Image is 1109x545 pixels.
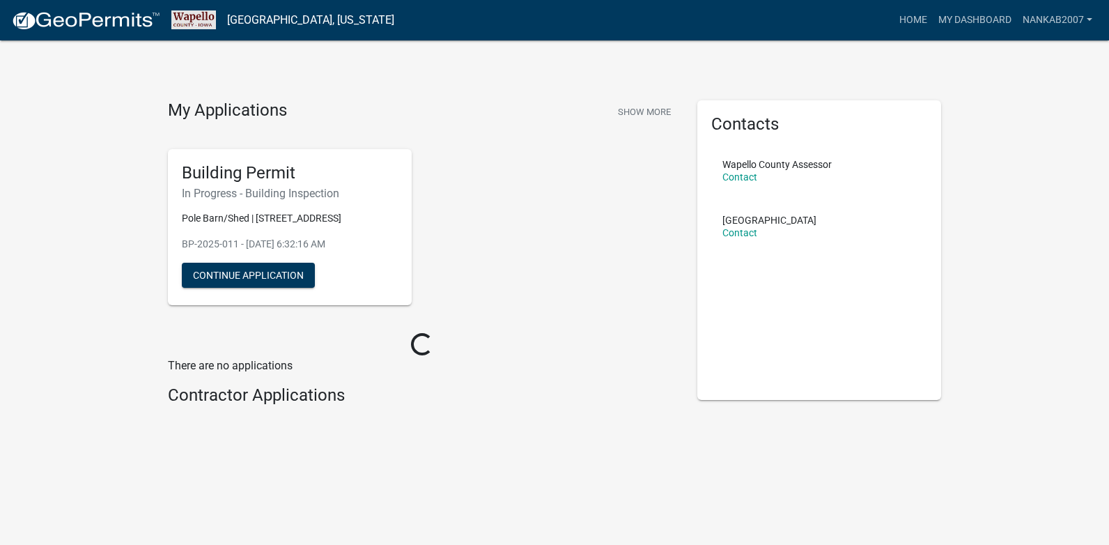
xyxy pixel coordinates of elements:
[182,187,398,200] h6: In Progress - Building Inspection
[711,114,927,135] h5: Contacts
[227,8,394,32] a: [GEOGRAPHIC_DATA], [US_STATE]
[722,227,757,238] a: Contact
[722,215,816,225] p: [GEOGRAPHIC_DATA]
[1017,7,1098,33] a: nankab2007
[171,10,216,29] img: Wapello County, Iowa
[894,7,933,33] a: Home
[612,100,676,123] button: Show More
[168,358,676,374] p: There are no applications
[168,385,676,406] h4: Contractor Applications
[182,163,398,183] h5: Building Permit
[182,263,315,288] button: Continue Application
[722,171,757,183] a: Contact
[182,237,398,252] p: BP-2025-011 - [DATE] 6:32:16 AM
[182,211,398,226] p: Pole Barn/Shed | [STREET_ADDRESS]
[933,7,1017,33] a: My Dashboard
[168,100,287,121] h4: My Applications
[722,160,832,169] p: Wapello County Assessor
[168,385,676,411] wm-workflow-list-section: Contractor Applications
